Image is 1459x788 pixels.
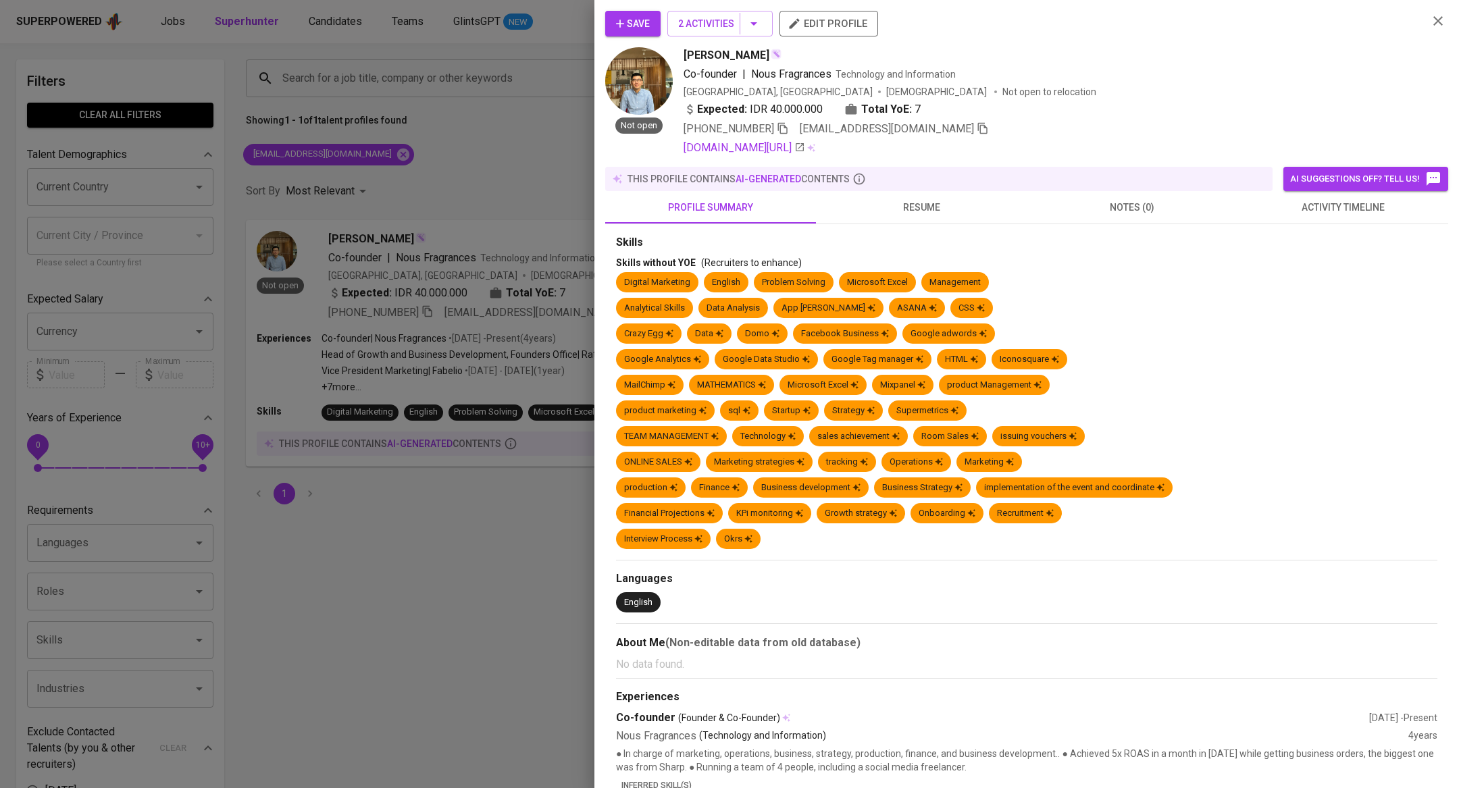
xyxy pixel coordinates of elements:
div: Mixpanel [880,379,925,392]
span: 7 [915,101,921,117]
button: Save [605,11,661,36]
div: Digital Marketing [624,276,690,289]
p: No data found. [616,656,1437,673]
div: Microsoft Excel [788,379,859,392]
div: App [PERSON_NAME] [782,302,875,315]
div: sql [728,404,750,417]
div: Interview Process [624,533,702,546]
div: Management [929,276,981,289]
div: Problem Solving [762,276,825,289]
span: [PHONE_NUMBER] [684,122,774,135]
span: [DEMOGRAPHIC_DATA] [886,85,989,99]
div: [DATE] - Present [1369,711,1437,725]
div: Operations [890,456,943,469]
span: [EMAIL_ADDRESS][DOMAIN_NAME] [800,122,974,135]
span: Not open [615,120,663,132]
div: CSS [958,302,985,315]
span: AI-generated [736,174,801,184]
div: Google Tag manager [831,353,923,366]
p: this profile contains contents [628,172,850,186]
button: edit profile [779,11,878,36]
div: ASANA [897,302,937,315]
div: Facebook Business [801,327,889,340]
div: Google adwords [911,327,987,340]
div: Room Sales [921,430,979,443]
span: 2 Activities [678,16,762,32]
div: HTML [945,353,978,366]
div: Analytical Skills [624,302,685,315]
div: Recruitment [997,507,1054,520]
div: Languages [616,571,1437,587]
div: Nous Fragrances [616,729,1408,744]
img: magic_wand.svg [771,49,782,59]
span: edit profile [790,15,867,32]
span: Co-founder [684,68,737,80]
div: KPi monitoring [736,507,803,520]
div: Startup [772,404,811,417]
button: 2 Activities [667,11,773,36]
a: [DOMAIN_NAME][URL] [684,140,805,156]
p: Not open to relocation [1002,85,1096,99]
span: notes (0) [1035,199,1229,216]
div: Growth strategy [825,507,897,520]
p: ● In charge of marketing, operations, business, strategy, production, finance, and business devel... [616,747,1437,774]
a: edit profile [779,18,878,28]
span: (Founder & Co-Founder) [678,711,780,725]
span: Skills without YOE [616,257,696,268]
div: Marketing strategies [714,456,804,469]
div: TEAM MANAGEMENT [624,430,719,443]
span: (Recruiters to enhance) [701,257,802,268]
div: MATHEMATICS [697,379,766,392]
div: IDR 40.000.000 [684,101,823,117]
div: tracking [826,456,868,469]
div: implementation of the event and coordinate [984,481,1164,494]
div: Technology [740,430,796,443]
div: Supermetrics [896,404,958,417]
div: About Me [616,635,1437,651]
button: AI suggestions off? Tell us! [1283,167,1448,191]
div: issuing vouchers [1000,430,1077,443]
div: product Management [947,379,1042,392]
div: sales achievement [817,430,900,443]
span: Technology and Information [836,69,956,80]
div: MailChimp [624,379,675,392]
b: Expected: [697,101,747,117]
div: Google Data Studio [723,353,810,366]
div: English [712,276,740,289]
div: [GEOGRAPHIC_DATA], [GEOGRAPHIC_DATA] [684,85,873,99]
span: activity timeline [1246,199,1440,216]
div: Data [695,327,723,340]
div: Marketing [965,456,1014,469]
div: Financial Projections [624,507,715,520]
div: Domo [745,327,779,340]
div: Onboarding [919,507,975,520]
div: Okrs [724,533,752,546]
div: Microsoft Excel [847,276,908,289]
div: Iconosquare [1000,353,1059,366]
div: Skills [616,235,1437,251]
span: Save [616,16,650,32]
span: resume [824,199,1019,216]
div: Data Analysis [707,302,760,315]
div: English [624,596,652,609]
p: (Technology and Information) [699,729,826,744]
span: AI suggestions off? Tell us! [1290,171,1441,187]
div: Strategy [832,404,875,417]
div: Co-founder [616,710,1369,726]
div: 4 years [1408,729,1437,744]
div: product marketing [624,404,707,417]
img: 9a58a41af981030b5e58028ac32e613c.jpg [605,47,673,115]
div: production [624,481,677,494]
b: (Non-editable data from old database) [665,636,861,649]
div: Google Analytics [624,353,701,366]
span: [PERSON_NAME] [684,47,769,63]
b: Total YoE: [861,101,912,117]
div: Finance [699,481,740,494]
span: Nous Fragrances [751,68,831,80]
div: Crazy Egg [624,327,673,340]
span: profile summary [613,199,808,216]
div: Experiences [616,689,1437,705]
div: ONLINE SALES [624,456,692,469]
div: Business Strategy [882,481,963,494]
span: | [742,66,746,82]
